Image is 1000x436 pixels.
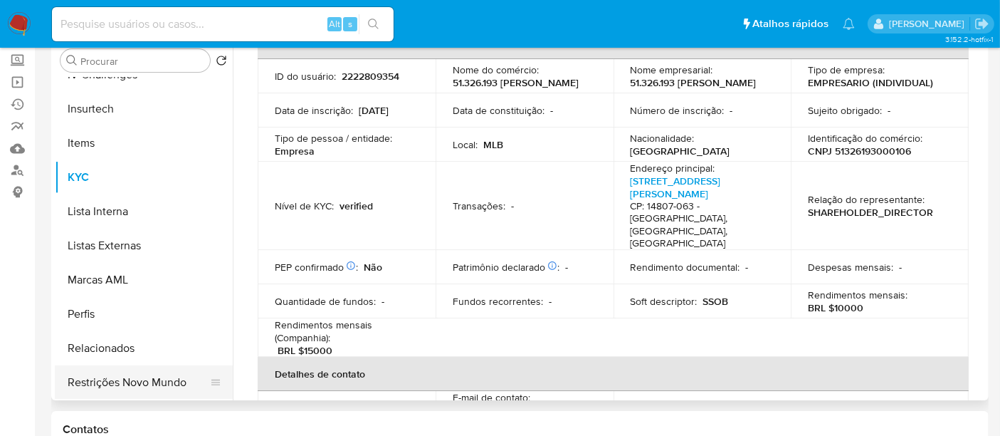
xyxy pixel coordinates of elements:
[275,318,419,344] p: Rendimentos mensais (Companhia) :
[55,365,221,400] button: Restrições Novo Mundo
[808,63,885,76] p: Tipo de empresa :
[808,132,922,145] p: Identificação do comércio :
[275,145,315,157] p: Empresa
[453,261,559,274] p: Patrimônio declarado :
[55,331,233,365] button: Relacionados
[974,16,989,31] a: Sair
[55,263,233,297] button: Marcas AML
[55,297,233,331] button: Perfis
[808,301,863,314] p: BRL $10000
[631,76,757,89] p: 51.326.193 [PERSON_NAME]
[549,295,552,308] p: -
[329,17,340,31] span: Alt
[843,18,855,30] a: Notificações
[278,344,332,357] p: BRL $15000
[899,261,902,274] p: -
[945,33,993,45] span: 3.152.2-hotfix-1
[55,194,233,229] button: Lista Interna
[808,261,893,274] p: Despesas mensais :
[275,70,336,83] p: ID do usuário :
[888,104,890,117] p: -
[631,295,698,308] p: Soft descriptor :
[631,145,730,157] p: [GEOGRAPHIC_DATA]
[483,138,503,151] p: MLB
[703,295,729,308] p: SSOB
[55,126,233,160] button: Items
[55,92,233,126] button: Insurtech
[55,160,233,194] button: KYC
[275,199,334,212] p: Nível de KYC :
[808,76,933,89] p: EMPRESARIO (INDIVIDUAL)
[275,132,392,145] p: Tipo de pessoa / entidade :
[752,16,828,31] span: Atalhos rápidos
[52,15,394,33] input: Pesquise usuários ou casos...
[631,174,721,201] a: [STREET_ADDRESS][PERSON_NAME]
[550,104,553,117] p: -
[275,295,376,308] p: Quantidade de fundos :
[453,295,543,308] p: Fundos recorrentes :
[565,261,568,274] p: -
[453,391,530,404] p: E-mail de contato :
[808,193,925,206] p: Relação do representante :
[631,261,740,274] p: Rendimento documental :
[746,261,749,274] p: -
[808,289,907,301] p: Rendimentos mensais :
[80,55,204,68] input: Procurar
[275,261,358,274] p: PEP confirmado :
[631,104,725,117] p: Número de inscrição :
[453,199,505,212] p: Transações :
[453,138,478,151] p: Local :
[359,14,388,34] button: search-icon
[340,199,373,212] p: verified
[808,145,911,157] p: CNPJ 51326193000106
[381,295,384,308] p: -
[808,104,882,117] p: Sujeito obrigado :
[730,104,733,117] p: -
[453,63,539,76] p: Nome do comércio :
[348,17,352,31] span: s
[453,104,544,117] p: Data de constituição :
[364,261,382,274] p: Não
[359,104,389,117] p: [DATE]
[342,70,399,83] p: 2222809354
[511,199,514,212] p: -
[889,17,969,31] p: renato.lopes@mercadopago.com.br
[216,55,227,71] button: Retornar ao pedido padrão
[275,104,353,117] p: Data de inscrição :
[631,200,769,250] h4: CP: 14807-063 - [GEOGRAPHIC_DATA], [GEOGRAPHIC_DATA], [GEOGRAPHIC_DATA]
[453,76,579,89] p: 51.326.193 [PERSON_NAME]
[55,229,233,263] button: Listas Externas
[258,357,969,391] th: Detalhes de contato
[66,55,78,66] button: Procurar
[631,132,695,145] p: Nacionalidade :
[631,162,715,175] p: Endereço principal :
[808,206,933,219] p: SHAREHOLDER_DIRECTOR
[631,63,713,76] p: Nome empresarial :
